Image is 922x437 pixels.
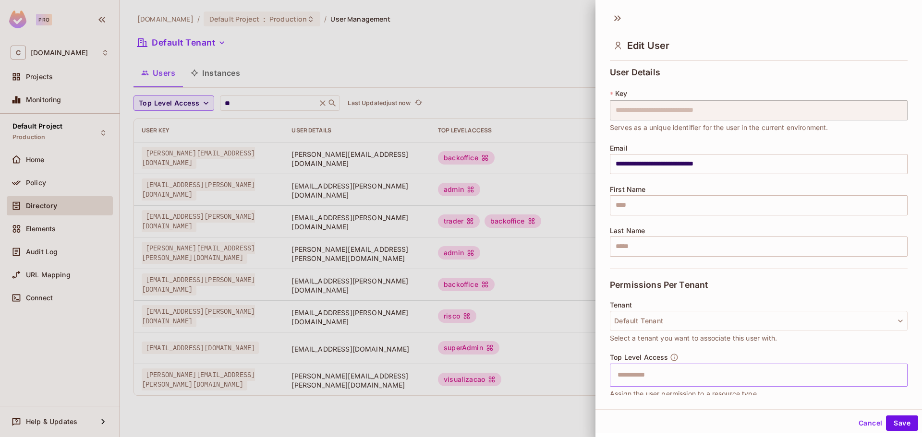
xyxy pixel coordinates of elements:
span: User Details [610,68,660,77]
span: Tenant [610,301,632,309]
button: Default Tenant [610,311,908,331]
button: Cancel [855,415,886,431]
span: Email [610,144,628,152]
button: Save [886,415,918,431]
span: Edit User [627,40,669,51]
span: Serves as a unique identifier for the user in the current environment. [610,122,828,133]
span: Assign the user permission to a resource type [610,389,757,399]
button: Open [902,374,904,376]
span: Last Name [610,227,645,235]
span: Top Level Access [610,354,668,361]
span: Key [615,90,627,97]
span: Permissions Per Tenant [610,280,708,290]
span: First Name [610,186,646,193]
span: Select a tenant you want to associate this user with. [610,333,777,343]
